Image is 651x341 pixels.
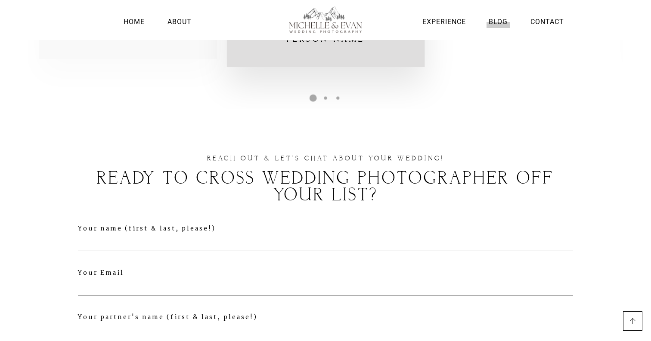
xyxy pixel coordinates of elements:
[528,16,566,28] a: Contact
[78,313,573,340] label: Your partner's name (first & last, please!)
[420,16,468,28] a: Experience
[78,155,573,162] h3: REACH OUT & LET'S CHAT ABOUT YOUR WEDDINg!
[57,16,198,40] div: - [PERSON_NAME] & [PERSON_NAME]
[78,224,573,251] label: Your name (first & last, please!)
[78,170,573,204] h2: ready to cross wedding photographer off your list?
[78,268,573,295] label: Your Email
[487,16,510,28] a: Blog
[121,16,147,28] a: Home
[78,278,573,295] input: Your Email
[78,234,573,251] input: Your name (first & last, please!)
[78,322,573,339] input: Your partner's name (first & last, please!)
[248,20,404,46] div: - [PERSON_NAME] & [PERSON_NAME]
[165,16,194,28] a: About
